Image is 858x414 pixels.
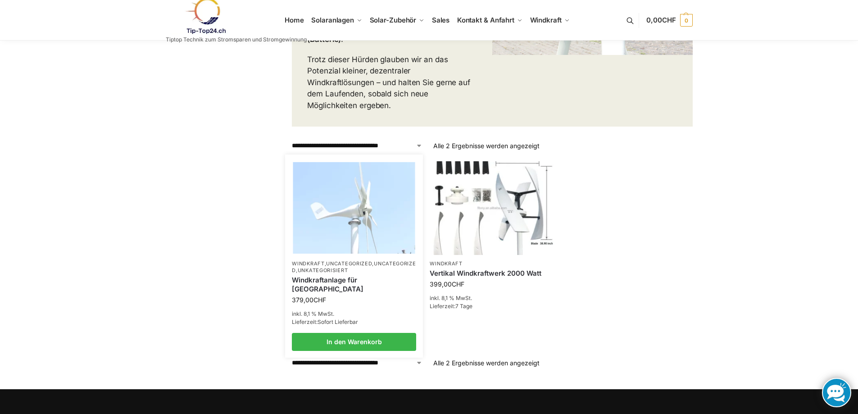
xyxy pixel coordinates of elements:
[307,54,477,112] p: Trotz dieser Hürden glauben wir an das Potenzial kleiner, dezentraler Windkraftlösungen – und hal...
[680,14,693,27] span: 0
[318,318,358,325] span: Sofort Lieferbar
[433,358,540,368] p: Alle 2 Ergebnisse werden angezeigt
[292,318,358,325] span: Lieferzeit:
[430,303,472,309] span: Lieferzeit:
[292,260,416,273] a: Uncategorized
[430,260,462,267] a: Windkraft
[430,294,554,302] p: inkl. 8,1 % MwSt.
[452,280,464,288] span: CHF
[430,269,554,278] a: Vertikal Windkraftwerk 2000 Watt
[662,16,676,24] span: CHF
[292,141,422,150] select: Shop-Reihenfolge
[430,280,464,288] bdi: 399,00
[530,16,562,24] span: Windkraft
[292,260,416,274] p: , , ,
[293,162,415,254] img: Windrad für Balkon und Terrasse
[292,358,422,368] select: Shop-Reihenfolge
[370,16,417,24] span: Solar-Zubehör
[457,16,514,24] span: Kontakt & Anfahrt
[292,296,326,304] bdi: 379,00
[646,16,676,24] span: 0,00
[326,260,372,267] a: Uncategorized
[311,16,354,24] span: Solaranlagen
[430,161,554,255] img: Vertikal Windrad
[166,37,307,42] p: Tiptop Technik zum Stromsparen und Stromgewinnung
[292,310,416,318] p: inkl. 8,1 % MwSt.
[313,296,326,304] span: CHF
[292,276,416,293] a: Windkraftanlage für Garten Terrasse
[646,7,692,34] a: 0,00CHF 0
[455,303,472,309] span: 7 Tage
[298,267,348,273] a: Unkategorisiert
[432,16,450,24] span: Sales
[292,333,416,351] a: In den Warenkorb legen: „Windkraftanlage für Garten Terrasse“
[292,260,324,267] a: Windkraft
[433,141,540,150] p: Alle 2 Ergebnisse werden angezeigt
